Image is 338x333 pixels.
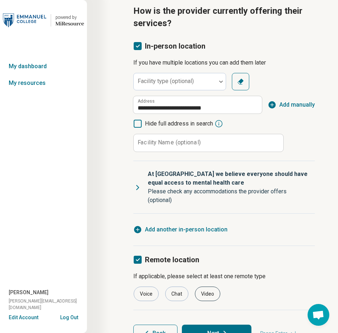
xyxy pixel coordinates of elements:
span: Hide full address in search [145,119,213,128]
a: Emmanuel Collegepowered by [3,12,84,29]
span: Remote location [145,255,199,264]
button: Log Out [60,314,78,320]
p: At [GEOGRAPHIC_DATA] we believe everyone should have equal access to mental health care [148,170,309,187]
img: Emmanuel College [3,12,46,29]
div: Video [195,287,220,301]
button: Edit Account [9,314,38,321]
p: If you have multiple locations you can add them later [133,58,315,67]
p: If applicable, please select at least one remote type [133,272,315,281]
p: How is the provider currently offering their services? [133,5,315,29]
span: [PERSON_NAME] [9,289,49,296]
span: Add manually [279,100,315,109]
span: [PERSON_NAME][EMAIL_ADDRESS][DOMAIN_NAME] [9,298,87,311]
div: powered by [55,14,84,21]
div: Open chat [308,304,329,326]
span: In-person location [145,42,205,50]
p: Please check any accommodations the provider offers (optional) [148,187,309,205]
div: Voice [134,287,159,301]
label: Address [138,99,155,103]
button: Add manually [268,100,315,109]
span: Add another in-person location [145,225,228,234]
summary: At [GEOGRAPHIC_DATA] we believe everyone should have equal access to mental health carePlease che... [133,161,315,213]
div: Chat [165,287,188,301]
label: Facility type (optional) [138,78,194,85]
button: Add another in-person location [133,225,228,234]
label: Facility Name (optional) [138,140,201,145]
